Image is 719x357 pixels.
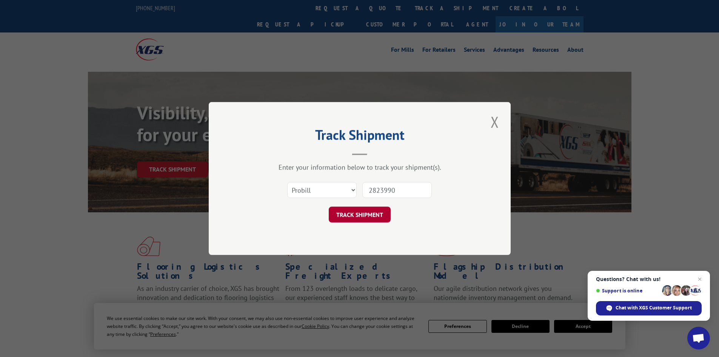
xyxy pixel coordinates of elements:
[596,276,702,282] span: Questions? Chat with us!
[362,182,432,198] input: Number(s)
[687,327,710,349] a: Open chat
[246,163,473,172] div: Enter your information below to track your shipment(s).
[329,207,391,223] button: TRACK SHIPMENT
[596,288,659,294] span: Support is online
[488,111,501,132] button: Close modal
[596,301,702,315] span: Chat with XGS Customer Support
[246,130,473,144] h2: Track Shipment
[616,304,692,311] span: Chat with XGS Customer Support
